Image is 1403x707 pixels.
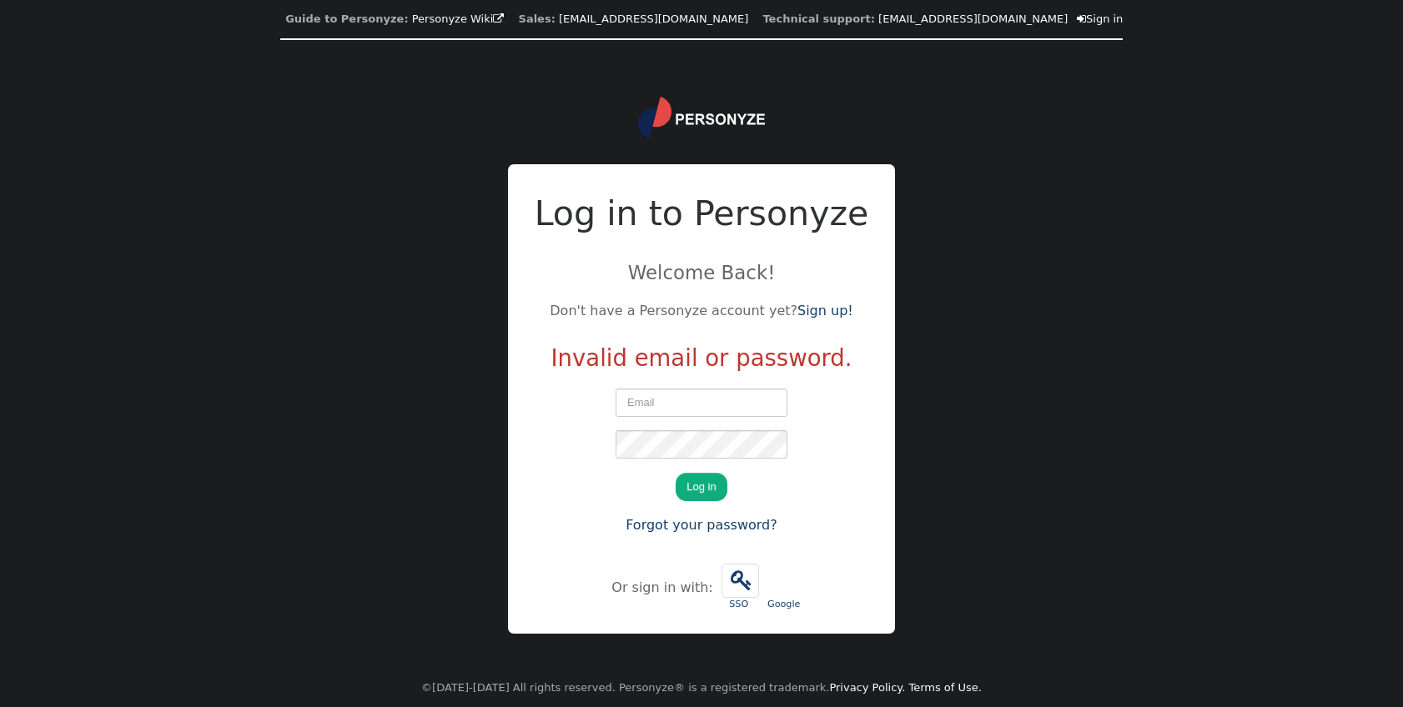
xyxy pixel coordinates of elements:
div: Google [767,598,801,612]
center: ©[DATE]-[DATE] All rights reserved. Personyze® is a registered trademark. [421,669,982,707]
a:  SSO [717,555,763,620]
b: Technical support: [762,13,874,25]
a: [EMAIL_ADDRESS][DOMAIN_NAME] [559,13,748,25]
a: [EMAIL_ADDRESS][DOMAIN_NAME] [878,13,1068,25]
a: Forgot your password? [626,517,777,533]
p: Welcome Back! [535,258,869,287]
a: Privacy Policy. [829,681,905,694]
a: Sign up! [797,303,853,318]
a: Sign in [1077,13,1123,25]
span:  [493,13,504,24]
a: Personyze Wiki [412,13,505,25]
input: Email [616,389,787,417]
button: Log in [676,473,727,501]
a: Terms of Use. [908,681,982,694]
b: Guide to Personyze: [285,13,408,25]
div: Or sign in with: [611,578,717,598]
h3: Invalid email or password. [535,341,869,375]
span:  [722,564,758,597]
span:  [1077,13,1086,24]
iframe: Sign in with Google Button [757,563,811,599]
b: Sales: [519,13,556,25]
div: SSO [722,598,757,612]
p: Don't have a Personyze account yet? [535,301,869,321]
img: logo.svg [638,97,765,138]
h2: Log in to Personyze [535,188,869,240]
a: Google [763,556,805,620]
